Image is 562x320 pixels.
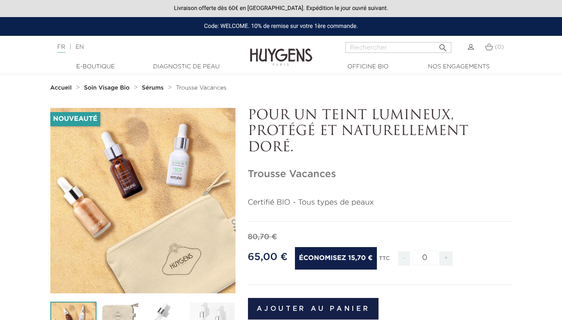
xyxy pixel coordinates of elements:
li: Nouveauté [50,112,100,126]
span: (0) [495,44,504,50]
input: Quantité [412,250,437,265]
span: Économisez 15,70 € [295,247,377,270]
button:  [436,40,451,51]
a: Trousse Vacances [176,85,227,91]
a: EN [75,44,84,50]
strong: Sérums [142,85,163,91]
span: - [398,251,410,266]
button: Ajouter au panier [248,298,379,320]
a: Sérums [142,85,166,91]
i:  [438,40,448,50]
strong: Accueil [50,85,72,91]
div: TTC [379,250,390,272]
a: Nos engagements [417,62,500,71]
span: Trousse Vacances [176,85,227,91]
a: E-Boutique [54,62,137,71]
p: POUR UN TEINT LUMINEUX, PROTÉGÉ ET NATURELLEMENT DORÉ. [248,108,512,156]
p: Certifié BIO - Tous types de peaux [248,197,512,208]
h1: Trousse Vacances [248,168,512,180]
a: Officine Bio [327,62,410,71]
span: + [439,251,453,266]
input: Rechercher [345,42,451,53]
strong: Soin Visage Bio [84,85,130,91]
a: Soin Visage Bio [84,85,132,91]
a: Accueil [50,85,74,91]
a: FR [57,44,65,53]
img: Huygens [250,35,312,67]
span: 80,70 € [248,233,277,241]
a: Diagnostic de peau [145,62,228,71]
span: 65,00 € [248,252,288,262]
div: | [53,42,228,52]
